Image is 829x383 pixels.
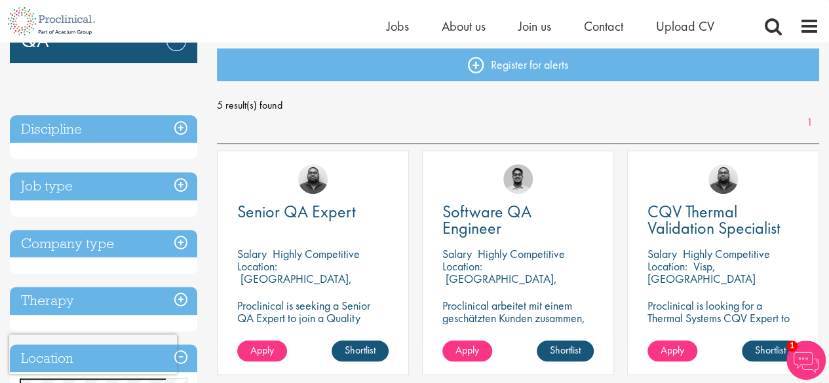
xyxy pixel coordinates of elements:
[10,172,197,200] h3: Job type
[387,18,409,35] a: Jobs
[537,340,594,361] a: Shortlist
[237,340,287,361] a: Apply
[237,204,389,220] a: Senior QA Expert
[10,115,197,143] h3: Discipline
[217,96,819,115] span: 5 result(s) found
[250,343,274,357] span: Apply
[442,200,531,239] span: Software QA Engineer
[237,246,267,261] span: Salary
[647,259,756,286] p: Visp, [GEOGRAPHIC_DATA]
[742,340,799,361] a: Shortlist
[237,271,352,299] p: [GEOGRAPHIC_DATA], [GEOGRAPHIC_DATA]
[647,299,799,349] p: Proclinical is looking for a Thermal Systems CQV Expert to support a project-based assignment.
[237,259,277,274] span: Location:
[661,343,684,357] span: Apply
[332,340,389,361] a: Shortlist
[298,164,328,194] img: Ashley Bennett
[455,343,479,357] span: Apply
[584,18,623,35] a: Contact
[647,204,799,236] a: CQV Thermal Validation Specialist
[503,164,533,194] img: Timothy Deschamps
[442,204,594,236] a: Software QA Engineer
[518,18,551,35] a: Join us
[166,31,186,69] a: Remove
[442,340,492,361] a: Apply
[442,18,486,35] a: About us
[647,200,781,239] span: CQV Thermal Validation Specialist
[656,18,714,35] a: Upload CV
[237,200,356,223] span: Senior QA Expert
[683,246,770,261] p: Highly Competitive
[708,164,738,194] img: Ashley Bennett
[800,115,819,130] a: 1
[442,271,557,299] p: [GEOGRAPHIC_DATA], [GEOGRAPHIC_DATA]
[10,287,197,315] h3: Therapy
[237,299,389,361] p: Proclinical is seeking a Senior QA Expert to join a Quality Operations team in [GEOGRAPHIC_DATA],...
[442,299,594,361] p: Proclinical arbeitet mit einem geschätzten Kunden zusammen, der einen Software-QA-Ingenieur zur V...
[786,340,798,352] span: 1
[442,259,482,274] span: Location:
[647,340,697,361] a: Apply
[442,246,472,261] span: Salary
[786,340,826,380] img: Chatbot
[10,230,197,258] h3: Company type
[647,246,677,261] span: Salary
[273,246,360,261] p: Highly Competitive
[9,335,177,374] iframe: reCAPTCHA
[478,246,565,261] p: Highly Competitive
[647,259,687,274] span: Location:
[217,48,819,81] a: Register for alerts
